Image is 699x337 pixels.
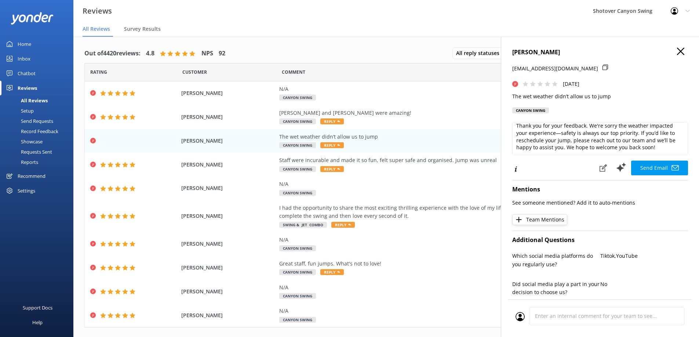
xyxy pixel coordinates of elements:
[600,252,688,260] p: Tiktok,YouTube
[181,240,276,248] span: [PERSON_NAME]
[279,260,613,268] div: Great staff, fun jumps. What's not to love!
[4,147,73,157] a: Requests Sent
[181,311,276,319] span: [PERSON_NAME]
[146,49,154,58] h4: 4.8
[4,95,73,106] a: All Reviews
[201,49,213,58] h4: NPS
[32,315,43,330] div: Help
[18,51,30,66] div: Inbox
[4,147,52,157] div: Requests Sent
[4,116,73,126] a: Send Requests
[282,69,305,76] span: Question
[23,300,52,315] div: Support Docs
[512,48,688,57] h4: [PERSON_NAME]
[331,222,355,228] span: Reply
[4,116,53,126] div: Send Requests
[279,142,316,148] span: Canyon Swing
[279,222,327,228] span: Swing & Jet Combo
[11,12,53,24] img: yonder-white-logo.png
[320,166,344,172] span: Reply
[182,69,207,76] span: Date
[512,199,688,207] p: See someone mentioned? Add it to auto-mentions
[181,264,276,272] span: [PERSON_NAME]
[279,293,316,299] span: Canyon Swing
[512,65,598,73] p: [EMAIL_ADDRESS][DOMAIN_NAME]
[4,157,73,167] a: Reports
[512,107,549,113] div: Canyon Swing
[279,317,316,323] span: Canyon Swing
[18,81,37,95] div: Reviews
[83,5,112,17] h3: Reviews
[279,109,613,117] div: [PERSON_NAME] and [PERSON_NAME] were amazing!
[90,69,107,76] span: Date
[279,156,613,164] div: Staff were incurable and made it so fun, felt super safe and organised. Jump was unreal
[181,137,276,145] span: [PERSON_NAME]
[279,95,316,100] span: Canyon Swing
[4,106,34,116] div: Setup
[18,183,35,198] div: Settings
[631,161,688,175] button: Send Email
[279,190,316,196] span: Canyon Swing
[279,180,613,188] div: N/A
[279,269,316,275] span: Canyon Swing
[18,37,31,51] div: Home
[181,287,276,296] span: [PERSON_NAME]
[512,252,600,268] p: Which social media platforms do you regularly use?
[563,80,579,88] p: [DATE]
[677,48,684,56] button: Close
[219,49,225,58] h4: 92
[181,113,276,121] span: [PERSON_NAME]
[279,133,613,141] div: The wet weather didn’t allow us to jump
[512,235,688,245] h4: Additional Questions
[512,280,600,297] p: Did social media play a part in your decision to choose us?
[181,212,276,220] span: [PERSON_NAME]
[512,122,688,155] textarea: Hi [PERSON_NAME], Thank you for your feedback. We're sorry the weather impacted your experience—s...
[83,25,110,33] span: All Reviews
[279,166,316,172] span: Canyon Swing
[512,185,688,194] h4: Mentions
[4,126,73,136] a: Record Feedback
[181,89,276,97] span: [PERSON_NAME]
[181,184,276,192] span: [PERSON_NAME]
[4,136,43,147] div: Showcase
[320,269,344,275] span: Reply
[4,95,48,106] div: All Reviews
[4,126,58,136] div: Record Feedback
[4,136,73,147] a: Showcase
[279,245,316,251] span: Canyon Swing
[181,161,276,169] span: [PERSON_NAME]
[279,118,316,124] span: Canyon Swing
[320,118,344,124] span: Reply
[512,214,567,225] button: Team Mentions
[320,142,344,148] span: Reply
[600,280,688,288] p: No
[279,85,613,93] div: N/A
[456,49,504,57] span: All reply statuses
[279,204,613,220] div: I had the opportunity to share the most exciting thrilling experience with the love of my life an...
[4,157,38,167] div: Reports
[18,169,45,183] div: Recommend
[512,92,688,100] p: The wet weather didn’t allow us to jump
[279,236,613,244] div: N/A
[279,307,613,315] div: N/A
[279,283,613,292] div: N/A
[18,66,36,81] div: Chatbot
[124,25,161,33] span: Survey Results
[4,106,73,116] a: Setup
[84,49,141,58] h4: Out of 4420 reviews:
[516,312,525,321] img: user_profile.svg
